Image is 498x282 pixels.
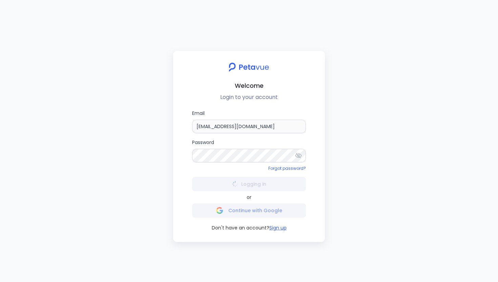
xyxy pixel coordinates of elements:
[179,81,319,90] h2: Welcome
[179,93,319,101] p: Login to your account
[269,224,287,231] button: Sign up
[192,120,306,133] input: Email
[192,109,306,133] label: Email
[224,59,273,75] img: petavue logo
[247,194,251,201] span: or
[268,165,306,171] a: Forgot password?
[212,224,269,231] span: Don't have an account?
[192,149,306,162] input: Password
[192,139,306,162] label: Password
